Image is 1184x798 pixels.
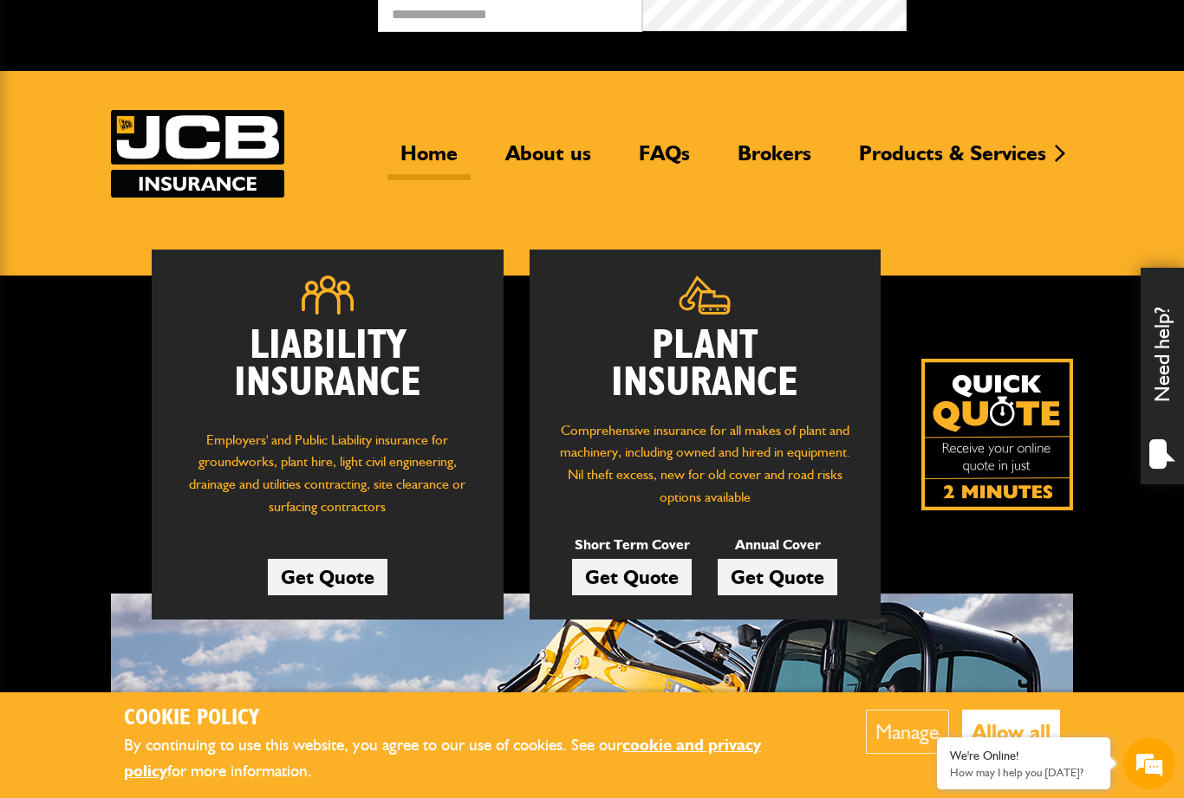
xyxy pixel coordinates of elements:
a: About us [492,140,604,180]
a: FAQs [626,140,703,180]
h2: Cookie Policy [124,705,813,732]
p: Short Term Cover [572,534,692,556]
img: Quick Quote [921,359,1073,510]
h2: Liability Insurance [178,328,478,412]
div: Need help? [1141,268,1184,484]
p: Employers' and Public Liability insurance for groundworks, plant hire, light civil engineering, d... [178,429,478,527]
p: Annual Cover [718,534,837,556]
a: Get Quote [718,559,837,595]
p: Comprehensive insurance for all makes of plant and machinery, including owned and hired in equipm... [556,419,855,508]
a: Home [387,140,471,180]
button: Manage [866,710,949,754]
a: Get Quote [572,559,692,595]
a: Brokers [725,140,824,180]
p: How may I help you today? [950,766,1097,779]
a: Get Quote [268,559,387,595]
div: We're Online! [950,749,1097,763]
h2: Plant Insurance [556,328,855,402]
p: By continuing to use this website, you agree to our use of cookies. See our for more information. [124,732,813,785]
button: Allow all [962,710,1060,754]
a: JCB Insurance Services [111,110,284,198]
a: Products & Services [846,140,1059,180]
a: Get your insurance quote isn just 2-minutes [921,359,1073,510]
img: JCB Insurance Services logo [111,110,284,198]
